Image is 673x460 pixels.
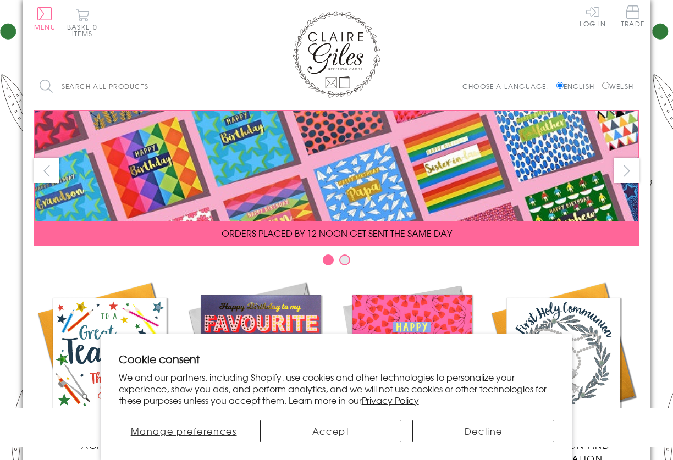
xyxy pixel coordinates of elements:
[185,279,336,452] a: New Releases
[34,74,227,99] input: Search all products
[614,158,639,183] button: next
[602,82,609,89] input: Welsh
[323,254,334,265] button: Carousel Page 1 (Current Slide)
[621,5,644,29] a: Trade
[556,82,564,89] input: English
[412,420,554,442] button: Decline
[336,279,488,452] a: Birthdays
[119,372,555,406] p: We and our partners, including Shopify, use cookies and other technologies to personalize your ex...
[580,5,606,27] a: Log In
[34,158,59,183] button: prev
[222,226,452,240] span: ORDERS PLACED BY 12 NOON GET SENT THE SAME DAY
[260,420,402,442] button: Accept
[34,279,185,452] a: Academic
[293,11,380,98] img: Claire Giles Greetings Cards
[119,351,555,367] h2: Cookie consent
[34,22,56,32] span: Menu
[556,81,600,91] label: English
[339,254,350,265] button: Carousel Page 2
[34,254,639,271] div: Carousel Pagination
[72,22,97,38] span: 0 items
[119,420,249,442] button: Manage preferences
[621,5,644,27] span: Trade
[462,81,554,91] p: Choose a language:
[362,394,419,407] a: Privacy Policy
[34,7,56,30] button: Menu
[216,74,227,99] input: Search
[67,9,97,37] button: Basket0 items
[602,81,633,91] label: Welsh
[131,424,237,437] span: Manage preferences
